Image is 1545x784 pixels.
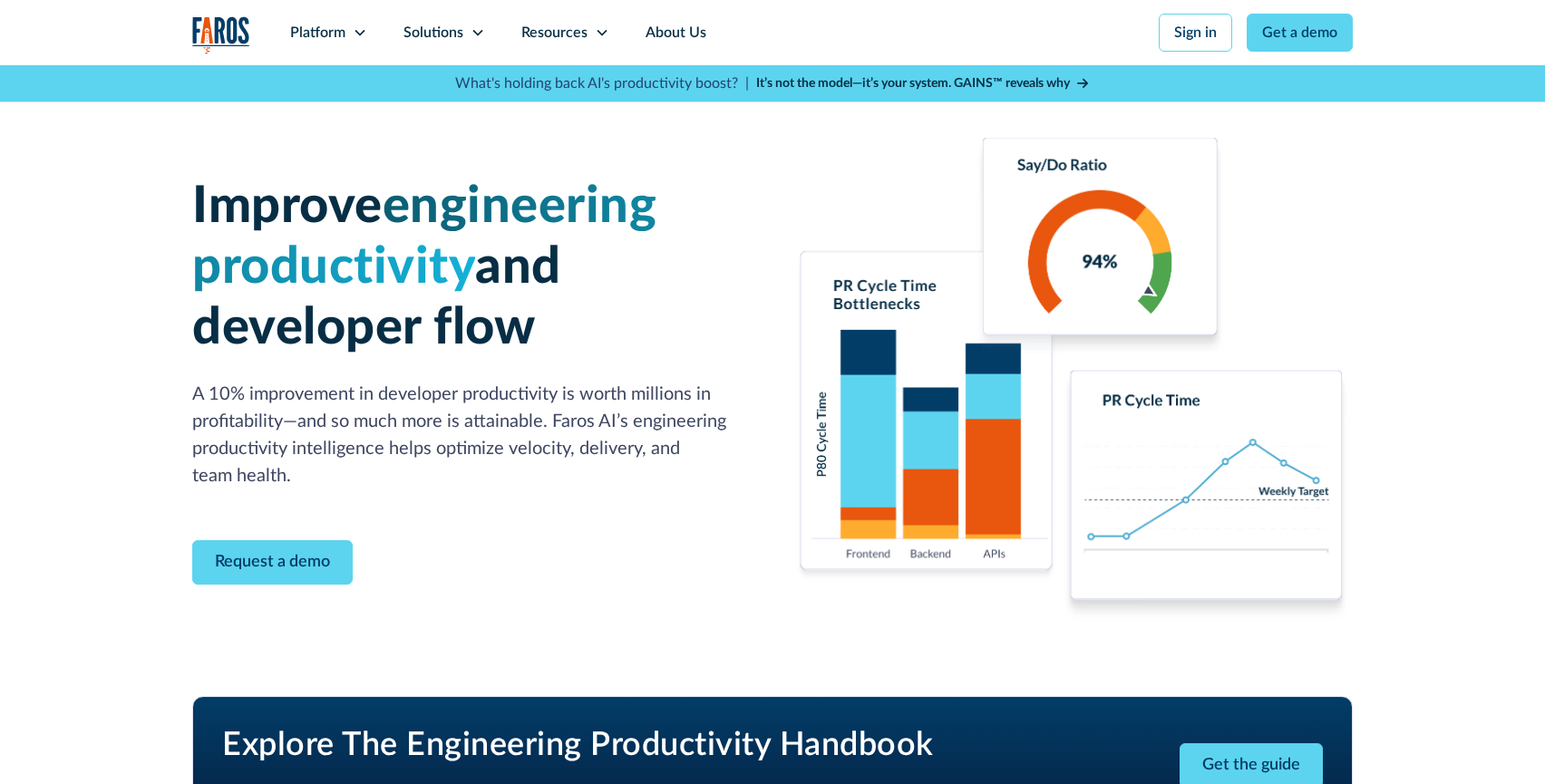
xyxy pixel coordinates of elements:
a: Contact Modal [192,540,353,585]
div: Platform [290,22,345,44]
p: What's holding back AI's productivity boost? | [455,73,749,94]
a: It’s not the model—it’s your system. GAINS™ reveals why [756,74,1090,93]
div: Resources [521,22,588,44]
h2: Explore The Engineering Productivity Handbook [222,726,1093,765]
span: engineering productivity [192,181,656,293]
img: Logo of the analytics and reporting company Faros. [192,16,250,53]
p: A 10% improvement in developer productivity is worth millions in profitability—and so much more i... [192,381,751,489]
div: Solutions [403,22,463,44]
a: home [192,16,250,53]
a: Get a demo [1247,14,1353,52]
h1: Improve and developer flow [192,177,751,360]
strong: It’s not the model—it’s your system. GAINS™ reveals why [756,77,1070,90]
a: Sign in [1159,14,1232,52]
